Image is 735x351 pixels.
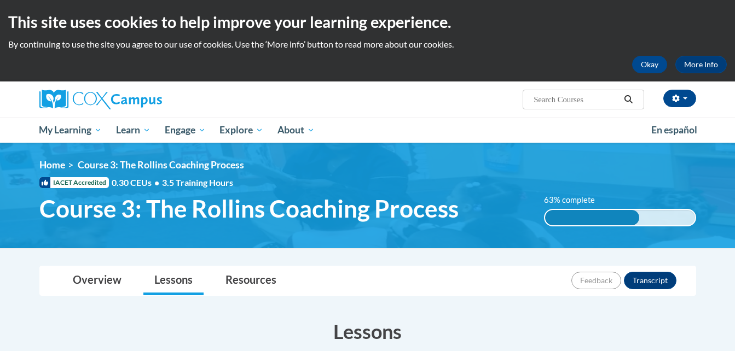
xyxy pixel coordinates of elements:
[620,93,636,106] button: Search
[651,124,697,136] span: En español
[39,318,696,345] h3: Lessons
[109,118,158,143] a: Learn
[544,194,607,206] label: 63% complete
[62,266,132,295] a: Overview
[39,177,109,188] span: IACET Accredited
[116,124,151,137] span: Learn
[212,118,270,143] a: Explore
[39,159,65,171] a: Home
[143,266,204,295] a: Lessons
[32,118,109,143] a: My Learning
[8,38,727,50] p: By continuing to use the site you agree to our use of cookies. Use the ‘More info’ button to read...
[39,194,459,223] span: Course 3: The Rollins Coaching Process
[39,90,162,109] img: Cox Campus
[571,272,621,289] button: Feedback
[675,56,727,73] a: More Info
[39,124,102,137] span: My Learning
[533,93,620,106] input: Search Courses
[8,11,727,33] h2: This site uses cookies to help improve your learning experience.
[112,177,162,189] span: 0.30 CEUs
[663,90,696,107] button: Account Settings
[270,118,322,143] a: About
[165,124,206,137] span: Engage
[158,118,213,143] a: Engage
[545,210,639,225] div: 63% complete
[624,272,676,289] button: Transcript
[277,124,315,137] span: About
[154,177,159,188] span: •
[215,266,287,295] a: Resources
[644,119,704,142] a: En español
[78,159,244,171] span: Course 3: The Rollins Coaching Process
[219,124,263,137] span: Explore
[23,118,713,143] div: Main menu
[39,90,247,109] a: Cox Campus
[632,56,667,73] button: Okay
[162,177,233,188] span: 3.5 Training Hours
